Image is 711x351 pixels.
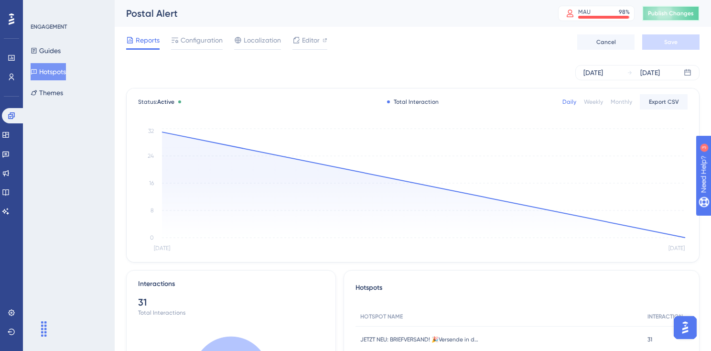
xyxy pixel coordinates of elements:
[31,23,67,31] div: ENGAGEMENT
[648,10,694,17] span: Publish Changes
[136,34,160,46] span: Reports
[640,67,660,78] div: [DATE]
[126,7,534,20] div: Postal Alert
[577,34,635,50] button: Cancel
[649,98,679,106] span: Export CSV
[596,38,616,46] span: Cancel
[578,8,591,16] div: MAU
[150,234,154,241] tspan: 0
[360,313,403,320] span: HOTSPOT NAME
[583,67,603,78] div: [DATE]
[31,42,61,59] button: Guides
[31,84,63,101] button: Themes
[668,245,685,252] tspan: [DATE]
[138,98,174,106] span: Status:
[647,336,652,343] span: 31
[181,34,223,46] span: Configuration
[642,6,700,21] button: Publish Changes
[642,34,700,50] button: Save
[244,34,281,46] span: Localization
[31,63,66,80] button: Hotspots
[562,98,576,106] div: Daily
[611,98,632,106] div: Monthly
[148,128,154,134] tspan: 32
[22,2,60,14] span: Need Help?
[138,278,175,290] div: Interactions
[138,296,324,309] div: 31
[148,153,154,159] tspan: 24
[151,207,154,214] tspan: 8
[360,336,480,343] span: JETZT NEU: BRIEFVERSAND! 🎉Versende in den Kundenreisen automatisiert Briefe, wenn noch keine What...
[640,94,688,110] button: Export CSV
[671,313,700,342] iframe: UserGuiding AI Assistant Launcher
[154,245,170,252] tspan: [DATE]
[36,315,52,343] div: Ziehen
[302,34,320,46] span: Editor
[157,99,174,105] span: Active
[355,282,382,299] span: Hotspots
[619,8,630,16] div: 98 %
[647,313,683,320] span: INTERACTION
[584,98,603,106] div: Weekly
[66,5,69,12] div: 3
[149,180,154,186] tspan: 16
[664,38,678,46] span: Save
[387,98,439,106] div: Total Interaction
